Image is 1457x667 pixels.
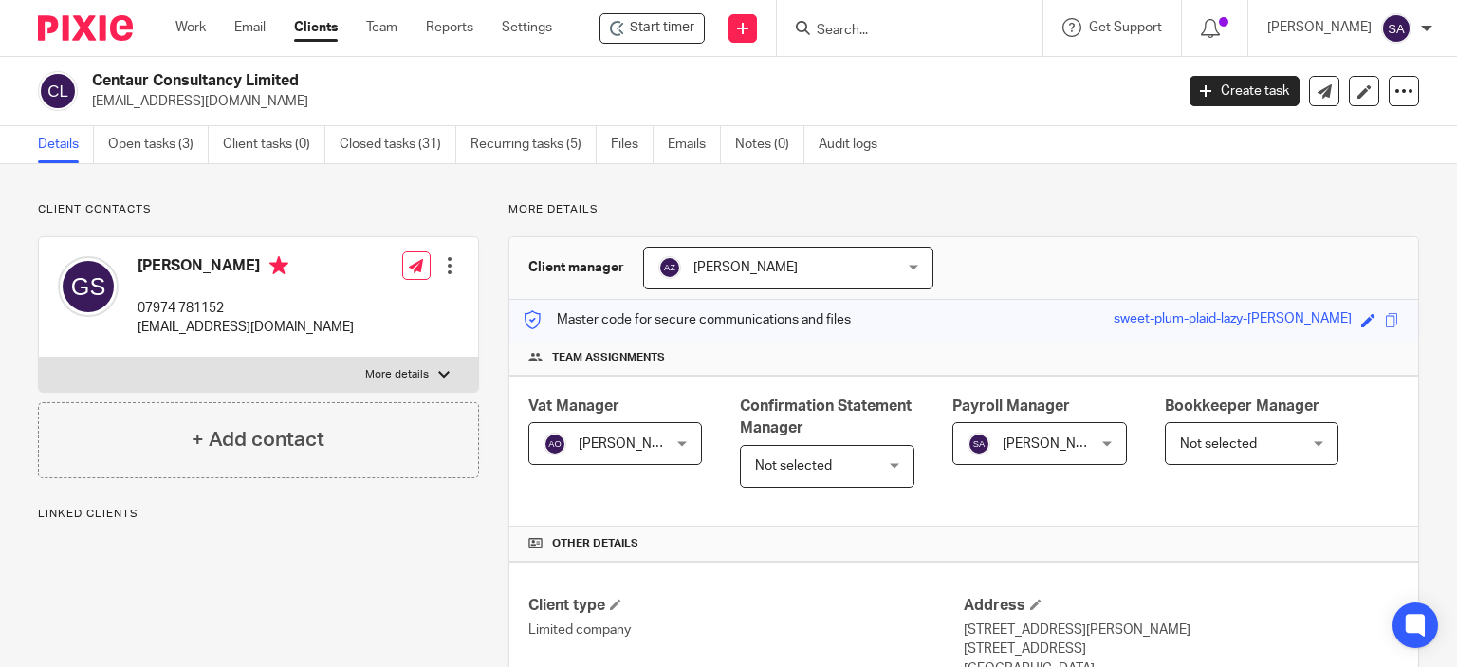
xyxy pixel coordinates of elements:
a: Notes (0) [735,126,804,163]
a: Recurring tasks (5) [470,126,597,163]
span: Other details [552,536,638,551]
span: [PERSON_NAME] [579,437,683,451]
span: Start timer [630,18,694,38]
a: Details [38,126,94,163]
h2: Centaur Consultancy Limited [92,71,948,91]
a: Email [234,18,266,37]
div: Centaur Consultancy Limited [599,13,705,44]
a: Clients [294,18,338,37]
p: Client contacts [38,202,479,217]
a: Closed tasks (31) [340,126,456,163]
input: Search [815,23,986,40]
span: [PERSON_NAME] [693,261,798,274]
div: sweet-plum-plaid-lazy-[PERSON_NAME] [1114,309,1352,331]
img: Pixie [38,15,133,41]
span: Confirmation Statement Manager [740,398,912,435]
p: [EMAIL_ADDRESS][DOMAIN_NAME] [92,92,1161,111]
span: Not selected [755,459,832,472]
p: [STREET_ADDRESS] [964,639,1399,658]
h4: + Add contact [192,425,324,454]
a: Team [366,18,397,37]
h4: Address [964,596,1399,616]
p: 07974 781152 [138,299,354,318]
i: Primary [269,256,288,275]
span: Bookkeeper Manager [1165,398,1319,414]
img: svg%3E [58,256,119,317]
img: svg%3E [38,71,78,111]
a: Open tasks (3) [108,126,209,163]
h4: Client type [528,596,964,616]
img: svg%3E [658,256,681,279]
img: svg%3E [544,433,566,455]
p: Linked clients [38,507,479,522]
a: Files [611,126,654,163]
h4: [PERSON_NAME] [138,256,354,280]
img: svg%3E [968,433,990,455]
a: Work [175,18,206,37]
span: Get Support [1089,21,1162,34]
a: Settings [502,18,552,37]
h3: Client manager [528,258,624,277]
a: Audit logs [819,126,892,163]
p: Master code for secure communications and files [524,310,851,329]
p: Limited company [528,621,964,639]
img: svg%3E [1381,13,1411,44]
span: Not selected [1180,437,1257,451]
span: Vat Manager [528,398,619,414]
span: Payroll Manager [952,398,1070,414]
span: Team assignments [552,350,665,365]
a: Create task [1190,76,1300,106]
p: More details [508,202,1419,217]
a: Client tasks (0) [223,126,325,163]
p: [STREET_ADDRESS][PERSON_NAME] [964,621,1399,639]
p: [PERSON_NAME] [1267,18,1372,37]
a: Reports [426,18,473,37]
p: [EMAIL_ADDRESS][DOMAIN_NAME] [138,318,354,337]
a: Emails [668,126,721,163]
span: [PERSON_NAME] [1003,437,1107,451]
p: More details [365,367,429,382]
